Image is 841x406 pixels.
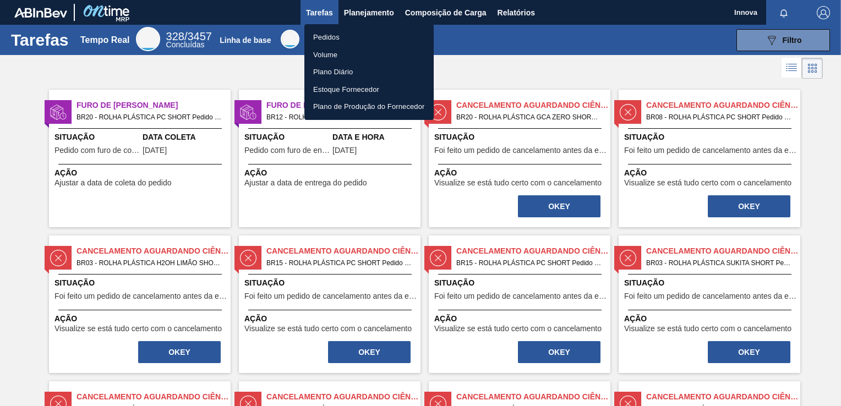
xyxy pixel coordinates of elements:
[304,98,434,116] a: Plano de Produção do Fornecedor
[304,29,434,46] a: Pedidos
[304,81,434,98] a: Estoque Fornecedor
[304,46,434,64] a: Volume
[304,63,434,81] a: Plano Diário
